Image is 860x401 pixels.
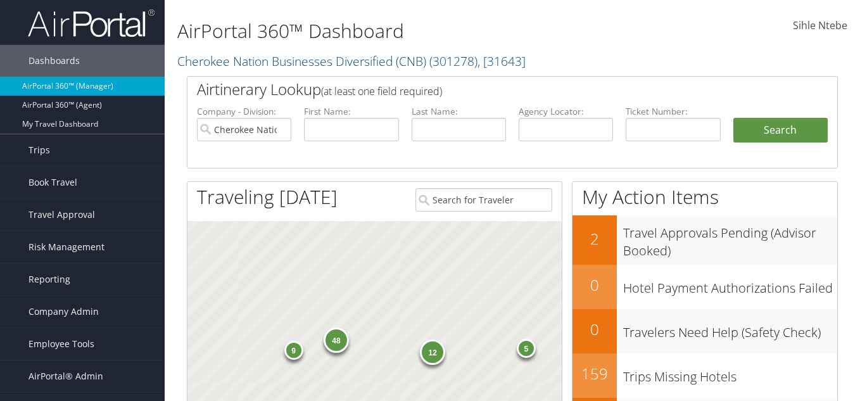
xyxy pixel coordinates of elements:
[197,184,338,210] h1: Traveling [DATE]
[28,231,104,263] span: Risk Management
[177,53,526,70] a: Cherokee Nation Businesses Diversified (CNB)
[321,84,442,98] span: (at least one field required)
[284,340,303,359] div: 9
[572,319,617,340] h2: 0
[572,309,837,353] a: 0Travelers Need Help (Safety Check)
[572,363,617,385] h2: 159
[177,18,624,44] h1: AirPortal 360™ Dashboard
[28,45,80,77] span: Dashboards
[197,105,291,118] label: Company - Division:
[197,79,774,100] h2: Airtinerary Lookup
[572,274,617,296] h2: 0
[477,53,526,70] span: , [ 31643 ]
[519,105,613,118] label: Agency Locator:
[420,340,445,365] div: 12
[304,105,398,118] label: First Name:
[28,199,95,231] span: Travel Approval
[623,273,837,297] h3: Hotel Payment Authorizations Failed
[623,362,837,386] h3: Trips Missing Hotels
[793,6,847,46] a: Sihle Ntebe
[572,215,837,264] a: 2Travel Approvals Pending (Advisor Booked)
[28,167,77,198] span: Book Travel
[28,296,99,328] span: Company Admin
[28,8,155,38] img: airportal-logo.png
[623,317,837,341] h3: Travelers Need Help (Safety Check)
[28,328,94,360] span: Employee Tools
[28,134,50,166] span: Trips
[429,53,477,70] span: ( 301278 )
[626,105,720,118] label: Ticket Number:
[572,228,617,250] h2: 2
[415,188,552,212] input: Search for Traveler
[28,360,103,392] span: AirPortal® Admin
[324,328,349,353] div: 48
[572,353,837,398] a: 159Trips Missing Hotels
[516,339,535,358] div: 5
[572,184,837,210] h1: My Action Items
[28,264,70,295] span: Reporting
[572,265,837,309] a: 0Hotel Payment Authorizations Failed
[623,218,837,260] h3: Travel Approvals Pending (Advisor Booked)
[793,18,847,32] span: Sihle Ntebe
[733,118,828,143] button: Search
[412,105,506,118] label: Last Name:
